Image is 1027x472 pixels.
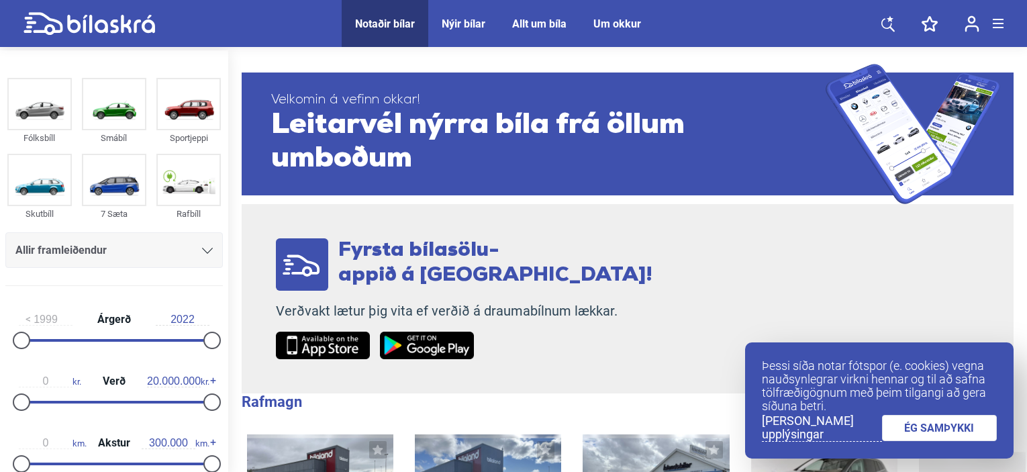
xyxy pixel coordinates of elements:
[147,375,209,387] span: kr.
[19,375,81,387] span: kr.
[442,17,485,30] a: Nýir bílar
[271,92,826,109] span: Velkomin á vefinn okkar!
[965,15,979,32] img: user-login.svg
[82,130,146,146] div: Smábíl
[82,206,146,222] div: 7 Sæta
[593,17,641,30] a: Um okkur
[99,376,129,387] span: Verð
[762,359,997,413] p: Þessi síða notar fótspor (e. cookies) vegna nauðsynlegrar virkni hennar og til að safna tölfræðig...
[7,206,72,222] div: Skutbíll
[242,393,302,410] b: Rafmagn
[7,130,72,146] div: Fólksbíll
[762,414,882,442] a: [PERSON_NAME] upplýsingar
[338,240,652,286] span: Fyrsta bílasölu- appið á [GEOGRAPHIC_DATA]!
[95,438,134,449] span: Akstur
[512,17,567,30] a: Allt um bíla
[271,109,826,176] span: Leitarvél nýrra bíla frá öllum umboðum
[19,437,87,449] span: km.
[156,130,221,146] div: Sportjeppi
[355,17,415,30] a: Notaðir bílar
[882,415,997,441] a: ÉG SAMÞYKKI
[142,437,209,449] span: km.
[242,64,1014,204] a: Velkomin á vefinn okkar!Leitarvél nýrra bíla frá öllum umboðum
[15,241,107,260] span: Allir framleiðendur
[276,303,652,320] p: Verðvakt lætur þig vita ef verðið á draumabílnum lækkar.
[156,206,221,222] div: Rafbíll
[94,314,134,325] span: Árgerð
